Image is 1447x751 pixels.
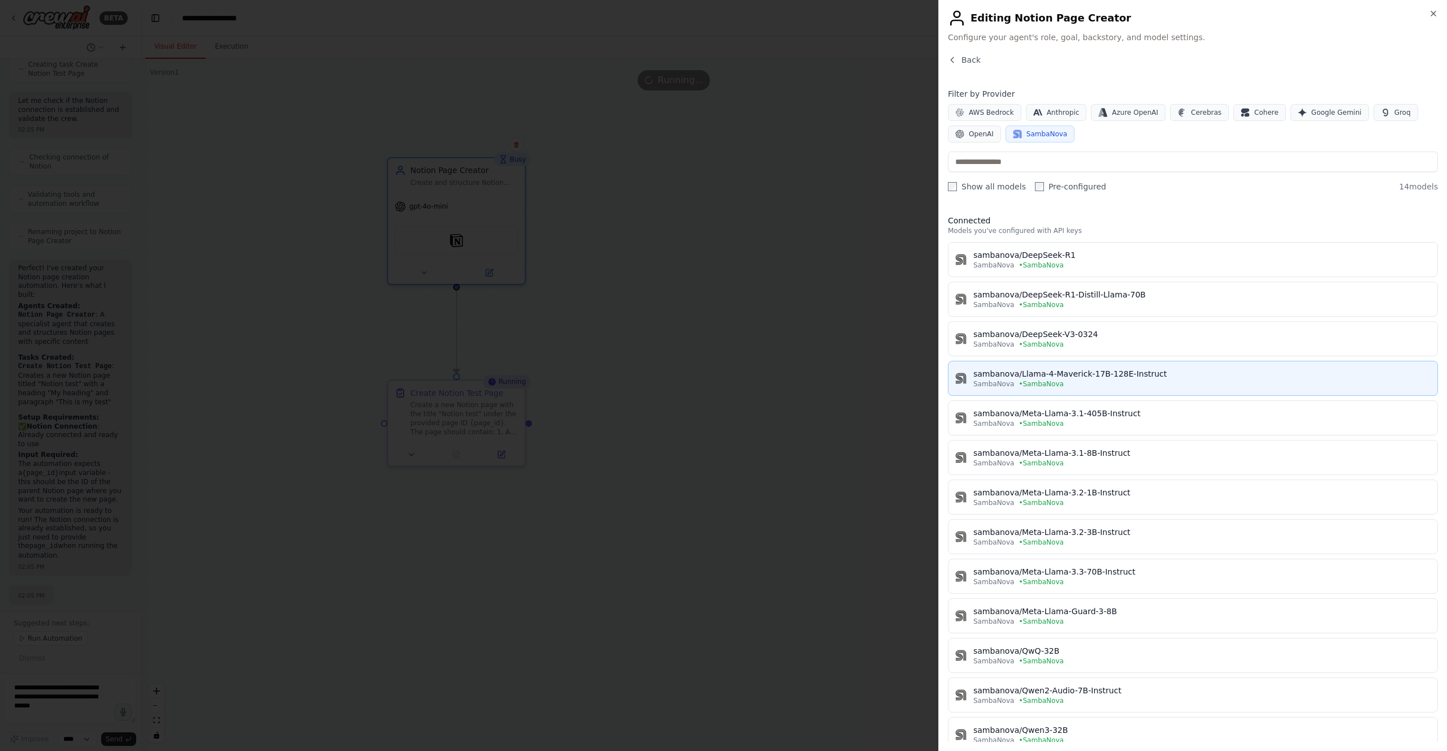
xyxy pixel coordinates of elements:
span: • SambaNova [1019,538,1063,547]
button: sambanova/Qwen2-Audio-7B-InstructSambaNova•SambaNova [948,677,1438,713]
span: Anthropic [1047,108,1080,117]
span: SambaNova [1026,130,1067,139]
span: SambaNova [973,340,1014,349]
div: sambanova/Qwen3-32B [973,724,1431,736]
button: sambanova/Meta-Llama-3.3-70B-InstructSambaNova•SambaNova [948,559,1438,594]
button: sambanova/Meta-Llama-3.2-3B-InstructSambaNova•SambaNova [948,519,1438,554]
button: Google Gemini [1290,104,1369,121]
button: Anthropic [1026,104,1087,121]
span: SambaNova [973,577,1014,586]
div: sambanova/Qwen2-Audio-7B-Instruct [973,685,1431,696]
span: AWS Bedrock [969,108,1014,117]
span: OpenAI [969,130,994,139]
span: • SambaNova [1019,498,1063,507]
div: sambanova/Meta-Llama-Guard-3-8B [973,606,1431,617]
button: Cohere [1233,104,1286,121]
button: sambanova/Meta-Llama-Guard-3-8BSambaNova•SambaNova [948,598,1438,633]
span: SambaNova [973,538,1014,547]
span: SambaNova [973,736,1014,745]
span: • SambaNova [1019,617,1063,626]
span: • SambaNova [1019,340,1063,349]
span: SambaNova [973,617,1014,626]
input: Show all models [948,182,957,191]
div: sambanova/DeepSeek-R1 [973,249,1431,261]
span: Cohere [1254,108,1279,117]
input: Pre-configured [1035,182,1044,191]
button: AWS Bedrock [948,104,1021,121]
div: sambanova/Meta-Llama-3.3-70B-Instruct [973,566,1431,577]
span: SambaNova [973,696,1014,705]
span: SambaNova [973,300,1014,309]
button: OpenAI [948,126,1001,143]
span: Groq [1394,108,1411,117]
h2: Editing Notion Page Creator [948,9,1438,27]
span: SambaNova [973,261,1014,270]
span: • SambaNova [1019,696,1063,705]
button: sambanova/Meta-Llama-3.2-1B-InstructSambaNova•SambaNova [948,480,1438,515]
span: • SambaNova [1019,736,1063,745]
span: Azure OpenAI [1112,108,1158,117]
button: sambanova/Meta-Llama-3.1-405B-InstructSambaNova•SambaNova [948,400,1438,435]
div: sambanova/Meta-Llama-3.2-3B-Instruct [973,526,1431,538]
button: SambaNova [1006,126,1075,143]
label: Pre-configured [1035,181,1106,192]
span: • SambaNova [1019,261,1063,270]
label: Show all models [948,181,1026,192]
button: sambanova/DeepSeek-R1-Distill-Llama-70BSambaNova•SambaNova [948,282,1438,317]
span: • SambaNova [1019,419,1063,428]
button: sambanova/DeepSeek-R1SambaNova•SambaNova [948,242,1438,277]
span: • SambaNova [1019,577,1063,586]
div: sambanova/Meta-Llama-3.2-1B-Instruct [973,487,1431,498]
span: Configure your agent's role, goal, backstory, and model settings. [948,32,1438,43]
h4: Filter by Provider [948,88,1438,100]
span: SambaNova [973,498,1014,507]
span: SambaNova [973,459,1014,468]
span: Cerebras [1191,108,1221,117]
button: sambanova/QwQ-32BSambaNova•SambaNova [948,638,1438,673]
button: Cerebras [1170,104,1229,121]
span: SambaNova [973,379,1014,389]
h3: Connected [948,215,1438,226]
button: Azure OpenAI [1091,104,1166,121]
div: sambanova/DeepSeek-R1-Distill-Llama-70B [973,289,1431,300]
div: sambanova/QwQ-32B [973,645,1431,657]
span: Back [961,54,981,66]
span: • SambaNova [1019,379,1063,389]
span: 14 models [1399,181,1438,192]
span: • SambaNova [1019,459,1063,468]
span: • SambaNova [1019,300,1063,309]
div: sambanova/Meta-Llama-3.1-8B-Instruct [973,447,1431,459]
button: sambanova/Llama-4-Maverick-17B-128E-InstructSambaNova•SambaNova [948,361,1438,396]
button: sambanova/DeepSeek-V3-0324SambaNova•SambaNova [948,321,1438,356]
span: SambaNova [973,657,1014,666]
div: sambanova/Meta-Llama-3.1-405B-Instruct [973,408,1431,419]
button: Back [948,54,981,66]
div: sambanova/Llama-4-Maverick-17B-128E-Instruct [973,368,1431,379]
span: • SambaNova [1019,657,1063,666]
span: Google Gemini [1311,108,1362,117]
span: SambaNova [973,419,1014,428]
p: Models you've configured with API keys [948,226,1438,235]
button: Groq [1374,104,1418,121]
div: sambanova/DeepSeek-V3-0324 [973,329,1431,340]
button: sambanova/Meta-Llama-3.1-8B-InstructSambaNova•SambaNova [948,440,1438,475]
